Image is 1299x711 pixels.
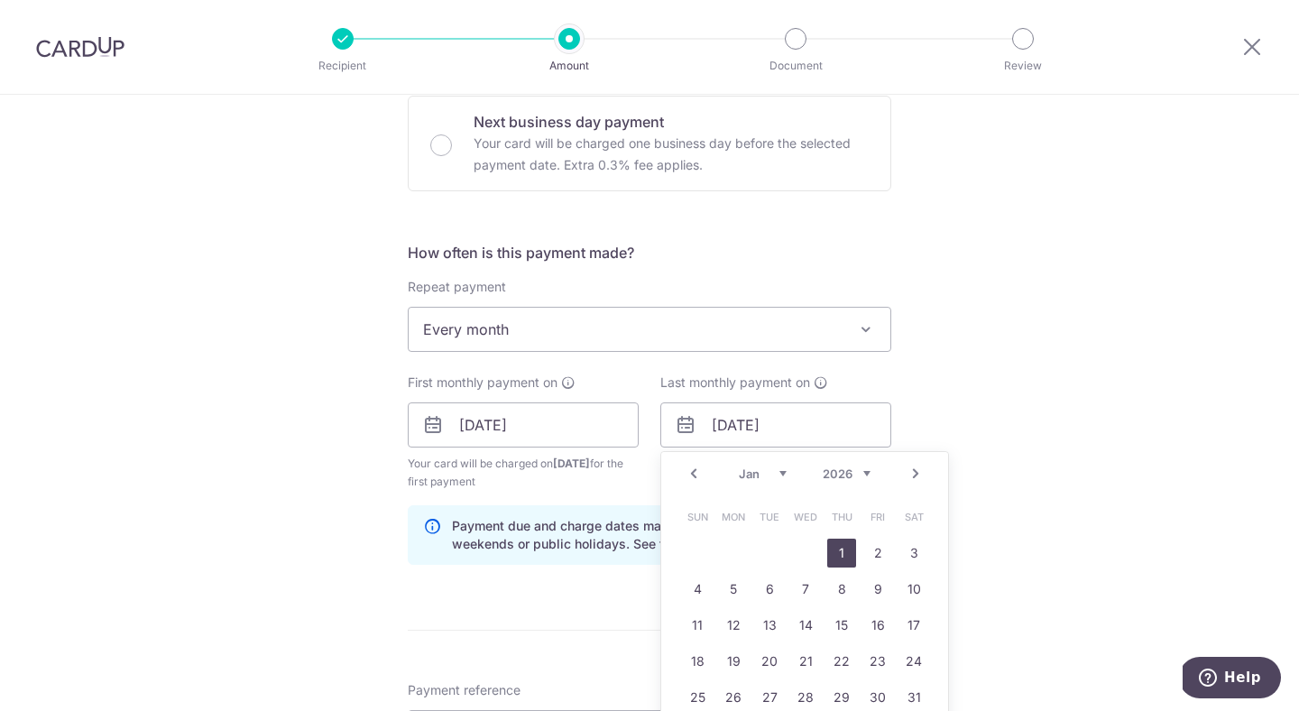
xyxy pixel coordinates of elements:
span: Payment reference [408,681,521,699]
a: 21 [791,647,820,676]
span: Wednesday [791,503,820,531]
a: 12 [719,611,748,640]
a: 5 [719,575,748,604]
p: Your card will be charged one business day before the selected payment date. Extra 0.3% fee applies. [474,133,869,176]
a: 9 [863,575,892,604]
a: 10 [899,575,928,604]
a: 23 [863,647,892,676]
a: 13 [755,611,784,640]
a: 14 [791,611,820,640]
h5: How often is this payment made? [408,242,891,263]
span: First monthly payment on [408,374,557,392]
a: 6 [755,575,784,604]
a: 2 [863,539,892,568]
img: CardUp [36,36,124,58]
a: 8 [827,575,856,604]
span: Saturday [899,503,928,531]
p: Recipient [276,57,410,75]
p: Amount [502,57,636,75]
iframe: Opens a widget where you can find more information [1183,657,1281,702]
a: 3 [899,539,928,568]
a: 1 [827,539,856,568]
a: 20 [755,647,784,676]
span: Every month [408,307,891,352]
p: Document [729,57,862,75]
a: Next [905,463,926,485]
a: Prev [683,463,705,485]
label: Repeat payment [408,278,506,296]
span: Last monthly payment on [660,374,810,392]
span: Your card will be charged on [408,455,639,491]
a: 22 [827,647,856,676]
a: 24 [899,647,928,676]
input: DD / MM / YYYY [408,402,639,448]
a: 19 [719,647,748,676]
span: Thursday [827,503,856,531]
p: Next business day payment [474,111,869,133]
a: 18 [683,647,712,676]
p: Payment due and charge dates may be adjusted if it falls on weekends or public holidays. See fina... [452,517,876,553]
span: Tuesday [755,503,784,531]
a: 4 [683,575,712,604]
a: 11 [683,611,712,640]
span: Sunday [683,503,712,531]
a: 16 [863,611,892,640]
span: Friday [863,503,892,531]
a: 7 [791,575,820,604]
input: DD / MM / YYYY [660,402,891,448]
span: Every month [409,308,890,351]
p: Review [956,57,1090,75]
a: 15 [827,611,856,640]
span: Monday [719,503,748,531]
span: [DATE] [553,457,590,470]
a: 17 [899,611,928,640]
